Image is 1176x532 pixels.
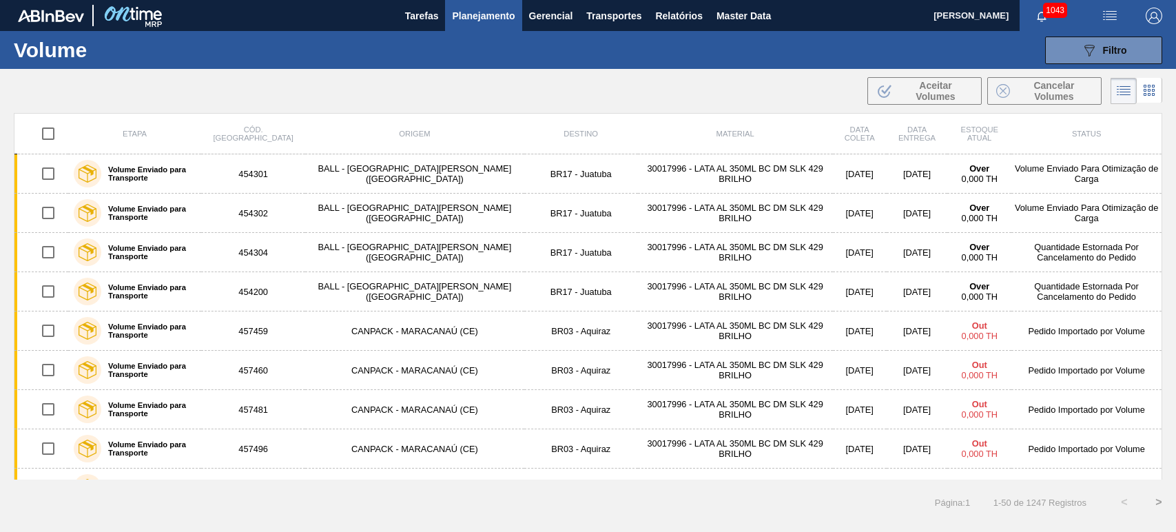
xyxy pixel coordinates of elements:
span: 0,000 TH [962,409,998,420]
td: BR03 - Aquiraz [524,469,638,508]
td: [DATE] [887,311,947,351]
label: Volume Enviado para Transporte [101,165,196,182]
label: Volume Enviado para Transporte [101,283,196,300]
img: TNhmsLtSVTkK8tSr43FrP2fwEKptu5GPRR3wAAAABJRU5ErkJggg== [18,10,84,22]
button: Aceitar Volumes [867,77,982,105]
strong: Over [969,203,989,213]
label: Volume Enviado para Transporte [101,401,196,418]
span: 0,000 TH [962,370,998,380]
td: [DATE] [833,429,887,469]
span: Aceitar Volumes [898,80,973,102]
td: 30017996 - LATA AL 350ML BC DM SLK 429 BRILHO [638,233,833,272]
td: BR17 - Juatuba [524,272,638,311]
span: 1043 [1043,3,1067,18]
td: [DATE] [887,469,947,508]
td: Quantidade Estornada Por Cancelamento do Pedido [1011,272,1162,311]
td: CANPACK - MARACANAÚ (CE) [305,469,524,508]
button: > [1142,485,1176,520]
td: Pedido Importado por Volume [1011,311,1162,351]
td: BALL - [GEOGRAPHIC_DATA][PERSON_NAME] ([GEOGRAPHIC_DATA]) [305,194,524,233]
td: [DATE] [833,469,887,508]
label: Volume Enviado para Transporte [101,362,196,378]
td: BALL - [GEOGRAPHIC_DATA][PERSON_NAME] ([GEOGRAPHIC_DATA]) [305,233,524,272]
td: [DATE] [887,233,947,272]
span: Página : 1 [935,498,970,508]
td: 30017996 - LATA AL 350ML BC DM SLK 429 BRILHO [638,469,833,508]
a: Volume Enviado para Transporte454200BALL - [GEOGRAPHIC_DATA][PERSON_NAME] ([GEOGRAPHIC_DATA])BR17... [14,272,1162,311]
strong: Out [972,360,987,370]
td: [DATE] [833,194,887,233]
span: 1 - 50 de 1247 Registros [991,498,1086,508]
td: 30017996 - LATA AL 350ML BC DM SLK 429 BRILHO [638,429,833,469]
a: Volume Enviado para Transporte454301BALL - [GEOGRAPHIC_DATA][PERSON_NAME] ([GEOGRAPHIC_DATA])BR17... [14,154,1162,194]
span: 0,000 TH [962,252,998,263]
td: [DATE] [887,272,947,311]
span: Tarefas [405,8,439,24]
span: Data entrega [898,125,936,142]
a: Volume Enviado para Transporte457481CANPACK - MARACANAÚ (CE)BR03 - Aquiraz30017996 - LATA AL 350M... [14,390,1162,429]
strong: Over [969,242,989,252]
a: Volume Enviado para Transporte454302BALL - [GEOGRAPHIC_DATA][PERSON_NAME] ([GEOGRAPHIC_DATA])BR17... [14,194,1162,233]
a: Volume Enviado para Transporte457523CANPACK - MARACANAÚ (CE)BR03 - Aquiraz30017996 - LATA AL 350M... [14,469,1162,508]
td: 454302 [201,194,305,233]
span: Estoque atual [960,125,998,142]
td: CANPACK - MARACANAÚ (CE) [305,429,524,469]
strong: Out [972,478,987,488]
span: Data coleta [845,125,875,142]
span: Cancelar Volumes [1015,80,1093,102]
span: Relatórios [655,8,702,24]
td: 30017996 - LATA AL 350ML BC DM SLK 429 BRILHO [638,390,833,429]
td: 30017996 - LATA AL 350ML BC DM SLK 429 BRILHO [638,194,833,233]
td: 30017996 - LATA AL 350ML BC DM SLK 429 BRILHO [638,154,833,194]
td: Pedido Importado por Volume [1011,429,1162,469]
strong: Out [972,438,987,449]
strong: Over [969,281,989,291]
td: Pedido Importado por Volume [1011,469,1162,508]
span: Master Data [716,8,771,24]
img: userActions [1102,8,1118,24]
td: Volume Enviado Para Otimização de Carga [1011,194,1162,233]
span: 0,000 TH [962,449,998,459]
td: [DATE] [887,194,947,233]
td: 454304 [201,233,305,272]
strong: Out [972,399,987,409]
label: Volume Enviado para Transporte [101,440,196,457]
a: Volume Enviado para Transporte457460CANPACK - MARACANAÚ (CE)BR03 - Aquiraz30017996 - LATA AL 350M... [14,351,1162,390]
td: 457460 [201,351,305,390]
span: Cód. [GEOGRAPHIC_DATA] [213,125,293,142]
span: 0,000 TH [962,291,998,302]
span: Filtro [1103,45,1127,56]
td: [DATE] [887,429,947,469]
td: 454301 [201,154,305,194]
h1: Volume [14,42,216,58]
td: 30017996 - LATA AL 350ML BC DM SLK 429 BRILHO [638,351,833,390]
td: [DATE] [833,311,887,351]
button: Notificações [1020,6,1064,25]
td: 457459 [201,311,305,351]
div: Visão em Lista [1111,78,1137,104]
span: Etapa [123,130,147,138]
label: Volume Enviado para Transporte [101,205,196,221]
span: Destino [564,130,598,138]
a: Volume Enviado para Transporte457459CANPACK - MARACANAÚ (CE)BR03 - Aquiraz30017996 - LATA AL 350M... [14,311,1162,351]
strong: Over [969,163,989,174]
td: BR03 - Aquiraz [524,390,638,429]
td: 457496 [201,429,305,469]
span: Origem [399,130,430,138]
label: Volume Enviado para Transporte [101,323,196,339]
span: Status [1072,130,1101,138]
td: [DATE] [833,390,887,429]
td: Volume Enviado Para Otimização de Carga [1011,154,1162,194]
span: 0,000 TH [962,331,998,341]
a: Volume Enviado para Transporte454304BALL - [GEOGRAPHIC_DATA][PERSON_NAME] ([GEOGRAPHIC_DATA])BR17... [14,233,1162,272]
td: 457481 [201,390,305,429]
td: CANPACK - MARACANAÚ (CE) [305,311,524,351]
td: 457523 [201,469,305,508]
img: Logout [1146,8,1162,24]
a: Volume Enviado para Transporte457496CANPACK - MARACANAÚ (CE)BR03 - Aquiraz30017996 - LATA AL 350M... [14,429,1162,469]
td: BR17 - Juatuba [524,154,638,194]
td: BR17 - Juatuba [524,194,638,233]
span: Planejamento [452,8,515,24]
button: < [1107,485,1142,520]
td: BALL - [GEOGRAPHIC_DATA][PERSON_NAME] ([GEOGRAPHIC_DATA]) [305,272,524,311]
